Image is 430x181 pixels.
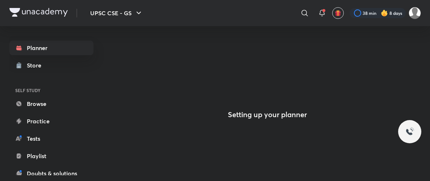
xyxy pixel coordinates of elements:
[9,96,93,111] a: Browse
[9,166,93,181] a: Doubts & solutions
[335,10,341,16] img: avatar
[9,8,68,18] a: Company Logo
[9,114,93,128] a: Practice
[381,9,388,17] img: streak
[228,110,307,119] h4: Setting up your planner
[9,131,93,146] a: Tests
[409,7,421,19] img: Komal
[86,6,147,20] button: UPSC CSE - GS
[9,149,93,163] a: Playlist
[332,7,344,19] button: avatar
[405,127,414,136] img: ttu
[9,84,93,96] h6: SELF STUDY
[9,8,68,17] img: Company Logo
[9,41,93,55] a: Planner
[9,58,93,73] a: Store
[27,61,46,70] div: Store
